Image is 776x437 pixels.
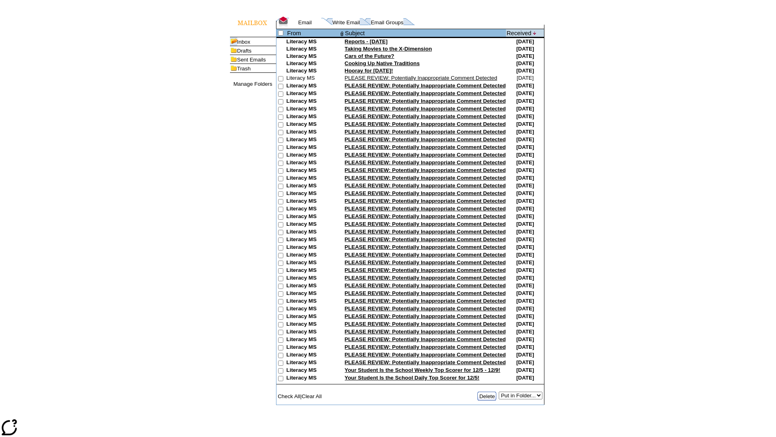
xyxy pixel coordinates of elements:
a: PLEASE REVIEW: Potentially Inappropriate Comment Detected [345,75,498,81]
nobr: [DATE] [516,182,534,189]
a: PLEASE REVIEW: Potentially Inappropriate Comment Detected [345,244,506,250]
img: black_spacer.gif [276,405,545,405]
nobr: [DATE] [516,136,534,142]
nobr: [DATE] [516,83,534,89]
nobr: [DATE] [516,298,534,304]
td: Literacy MS [287,198,339,206]
a: Trash [237,66,251,72]
a: Hooray for [DATE]! [345,68,393,74]
td: Literacy MS [287,182,339,190]
nobr: [DATE] [516,38,534,45]
td: Literacy MS [287,98,339,106]
nobr: [DATE] [516,90,534,96]
nobr: [DATE] [516,129,534,135]
nobr: [DATE] [516,46,534,52]
td: Literacy MS [287,375,339,382]
nobr: [DATE] [516,336,534,342]
img: folder_icon.gif [230,64,237,72]
a: PLEASE REVIEW: Potentially Inappropriate Comment Detected [345,282,506,289]
a: PLEASE REVIEW: Potentially Inappropriate Comment Detected [345,236,506,242]
td: Literacy MS [287,221,339,229]
nobr: [DATE] [516,329,534,335]
a: Your Student Is the School Weekly Top Scorer for 12/5 - 12/9! [345,367,500,373]
td: Literacy MS [287,167,339,175]
img: folder_icon.gif [230,55,237,64]
td: Literacy MS [287,244,339,252]
td: Literacy MS [287,236,339,244]
nobr: [DATE] [516,252,534,258]
nobr: [DATE] [516,167,534,173]
td: Literacy MS [287,290,339,298]
a: PLEASE REVIEW: Potentially Inappropriate Comment Detected [345,136,506,142]
a: PLEASE REVIEW: Potentially Inappropriate Comment Detected [345,352,506,358]
td: Literacy MS [287,121,339,129]
nobr: [DATE] [516,321,534,327]
a: Check All [278,393,300,399]
a: PLEASE REVIEW: Potentially Inappropriate Comment Detected [345,175,506,181]
a: PLEASE REVIEW: Potentially Inappropriate Comment Detected [345,229,506,235]
a: PLEASE REVIEW: Potentially Inappropriate Comment Detected [345,252,506,258]
td: | [276,392,353,401]
nobr: [DATE] [516,60,534,66]
td: Literacy MS [287,152,339,159]
a: PLEASE REVIEW: Potentially Inappropriate Comment Detected [345,190,506,196]
img: table_footer_left.gif [230,412,239,420]
nobr: [DATE] [516,290,534,296]
nobr: [DATE] [516,344,534,350]
a: PLEASE REVIEW: Potentially Inappropriate Comment Detected [345,298,506,304]
a: Sent Emails [237,57,266,63]
td: Literacy MS [287,298,339,305]
td: Literacy MS [287,106,339,113]
td: Literacy MS [287,313,339,321]
nobr: [DATE] [516,367,534,373]
a: PLEASE REVIEW: Potentially Inappropriate Comment Detected [345,113,506,119]
a: PLEASE REVIEW: Potentially Inappropriate Comment Detected [345,213,506,219]
td: Literacy MS [287,159,339,167]
a: Email Groups [371,19,403,25]
nobr: [DATE] [516,229,534,235]
nobr: [DATE] [516,236,534,242]
a: Delete [479,393,495,399]
nobr: [DATE] [516,113,534,119]
a: Drafts [237,48,252,54]
td: Literacy MS [287,53,339,60]
nobr: [DATE] [516,213,534,219]
td: Literacy MS [287,75,339,83]
a: PLEASE REVIEW: Potentially Inappropriate Comment Detected [345,206,506,212]
a: Manage Folders [233,81,272,87]
nobr: [DATE] [516,275,534,281]
nobr: [DATE] [516,190,534,196]
a: PLEASE REVIEW: Potentially Inappropriate Comment Detected [345,167,506,173]
td: Literacy MS [287,144,339,152]
a: Subject [345,30,365,36]
nobr: [DATE] [516,198,534,204]
td: Literacy MS [287,68,339,75]
td: Literacy MS [287,206,339,213]
td: Literacy MS [287,267,339,275]
td: Literacy MS [287,113,339,121]
a: Cooking Up Native Traditions [345,60,420,66]
a: PLEASE REVIEW: Potentially Inappropriate Comment Detected [345,90,506,96]
a: PLEASE REVIEW: Potentially Inappropriate Comment Detected [345,267,506,273]
nobr: [DATE] [516,144,534,150]
a: PLEASE REVIEW: Potentially Inappropriate Comment Detected [345,98,506,104]
a: PLEASE REVIEW: Potentially Inappropriate Comment Detected [345,106,506,112]
td: Literacy MS [287,275,339,282]
a: PLEASE REVIEW: Potentially Inappropriate Comment Detected [345,221,506,227]
a: PLEASE REVIEW: Potentially Inappropriate Comment Detected [345,321,506,327]
nobr: [DATE] [516,53,534,59]
a: Inbox [237,39,251,45]
td: Literacy MS [287,344,339,352]
a: PLEASE REVIEW: Potentially Inappropriate Comment Detected [345,305,506,312]
a: PLEASE REVIEW: Potentially Inappropriate Comment Detected [345,336,506,342]
td: Literacy MS [287,46,339,53]
nobr: [DATE] [516,159,534,165]
td: Literacy MS [287,60,339,68]
td: Literacy MS [287,329,339,336]
td: Literacy MS [287,259,339,267]
td: Literacy MS [287,367,339,375]
td: Literacy MS [287,83,339,90]
td: Literacy MS [287,359,339,367]
nobr: [DATE] [516,375,534,381]
nobr: [DATE] [516,282,534,289]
